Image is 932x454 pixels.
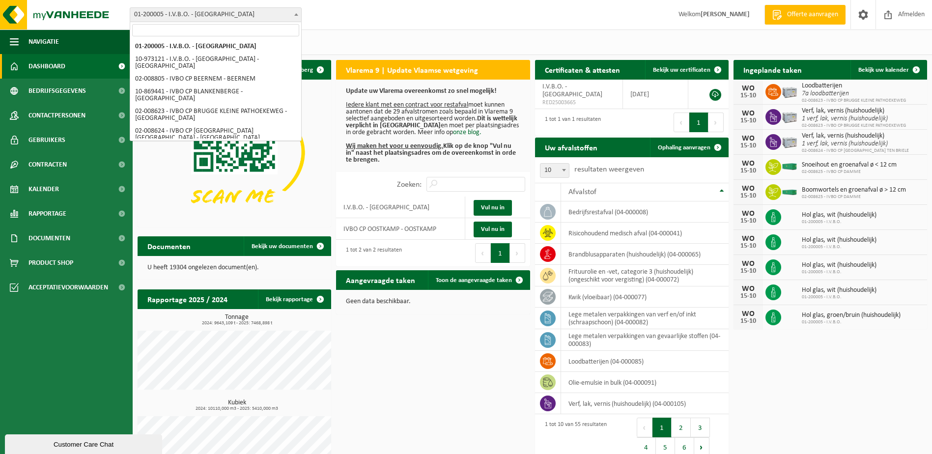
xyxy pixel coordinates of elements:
span: Verf, lak, vernis (huishoudelijk) [802,132,909,140]
div: 15-10 [738,92,758,99]
span: Verberg [291,67,313,73]
td: verf, lak, vernis (huishoudelijk) (04-000105) [561,393,729,414]
u: Iedere klant met een contract voor restafval [346,101,468,109]
span: Documenten [28,226,70,251]
td: IVBO CP OOSTKAMP - OOSTKAMP [336,218,465,240]
span: Hol glas, wit (huishoudelijk) [802,286,876,294]
span: 2024: 9643,109 t - 2025: 7468,898 t [142,321,331,326]
span: Contactpersonen [28,103,85,128]
td: loodbatterijen (04-000085) [561,351,729,372]
i: 1 verf, lak, vernis (huishoudelijk) [802,115,888,122]
span: 02-008625 - IVBO CP DAMME [802,194,906,200]
div: 15-10 [738,293,758,300]
span: 02-008625 - IVBO CP DAMME [802,169,897,175]
a: Bekijk uw kalender [850,60,926,80]
h2: Ingeplande taken [734,60,812,79]
span: Bekijk uw documenten [252,243,313,250]
span: Bedrijfsgegevens [28,79,86,103]
span: Verf, lak, vernis (huishoudelijk) [802,107,906,115]
li: 10-869441 - IVBO CP BLANKENBERGE - [GEOGRAPHIC_DATA] [132,85,299,105]
div: 1 tot 1 van 1 resultaten [540,112,601,133]
img: HK-XC-30-GN-00 [781,162,798,170]
li: 02-008805 - IVBO CP BEERNEM - BEERNEM [132,73,299,85]
a: Bekijk uw certificaten [645,60,728,80]
div: WO [738,210,758,218]
td: I.V.B.O. - [GEOGRAPHIC_DATA] [336,197,465,218]
td: bedrijfsrestafval (04-000008) [561,201,729,223]
div: WO [738,260,758,268]
span: Product Shop [28,251,73,275]
button: 1 [491,243,510,263]
button: Previous [637,418,652,437]
span: Navigatie [28,29,59,54]
button: 2 [672,418,691,437]
h2: Uw afvalstoffen [535,138,607,157]
div: 15-10 [738,268,758,275]
img: PB-LB-0680-HPE-GY-11 [781,83,798,99]
div: 15-10 [738,243,758,250]
div: 15-10 [738,318,758,325]
span: 01-200005 - I.V.B.O. [802,319,901,325]
b: Klik op de knop "Vul nu in" naast het plaatsingsadres om de overeenkomst in orde te brengen. [346,142,516,164]
strong: [PERSON_NAME] [701,11,750,18]
a: Ophaling aanvragen [650,138,728,157]
img: Download de VHEPlus App [138,80,331,225]
td: brandblusapparaten (huishoudelijk) (04-000065) [561,244,729,265]
td: lege metalen verpakkingen van gevaarlijke stoffen (04-000083) [561,329,729,351]
span: Boomwortels en groenafval ø > 12 cm [802,186,906,194]
img: PB-LB-0680-HPE-GY-11 [781,108,798,124]
span: RED25003665 [542,99,616,107]
p: U heeft 19304 ongelezen document(en). [147,264,321,271]
a: Toon de aangevraagde taken [428,270,529,290]
span: Afvalstof [568,188,596,196]
span: 01-200005 - I.V.B.O. [802,244,876,250]
div: WO [738,85,758,92]
span: Dashboard [28,54,65,79]
span: Loodbatterijen [802,82,906,90]
td: lege metalen verpakkingen van verf en/of inkt (schraapschoon) (04-000082) [561,308,729,329]
li: 10-973121 - I.V.B.O. - [GEOGRAPHIC_DATA] - [GEOGRAPHIC_DATA] [132,53,299,73]
li: 01-200005 - I.V.B.O. - [GEOGRAPHIC_DATA] [132,40,299,53]
h2: Aangevraagde taken [336,270,425,289]
span: Ophaling aanvragen [658,144,710,151]
button: Next [708,113,724,132]
span: Hol glas, wit (huishoudelijk) [802,236,876,244]
i: 7a loodbatterijen [802,90,849,97]
span: 01-200005 - I.V.B.O. [802,269,876,275]
div: WO [738,285,758,293]
button: Previous [475,243,491,263]
a: Vul nu in [474,200,512,216]
div: WO [738,235,758,243]
i: 1 verf, lak, vernis (huishoudelijk) [802,140,888,147]
span: Contracten [28,152,67,177]
button: Previous [674,113,689,132]
span: I.V.B.O. - [GEOGRAPHIC_DATA] [542,83,602,98]
td: frituurolie en -vet, categorie 3 (huishoudelijk) (ongeschikt voor vergisting) (04-000072) [561,265,729,286]
span: Kalender [28,177,59,201]
span: 10 [540,163,569,178]
span: Toon de aangevraagde taken [436,277,512,284]
h3: Kubiek [142,399,331,411]
div: WO [738,310,758,318]
div: 15-10 [738,193,758,199]
b: Dit is wettelijk verplicht in [GEOGRAPHIC_DATA] [346,115,517,129]
span: Gebruikers [28,128,65,152]
span: Hol glas, wit (huishoudelijk) [802,211,876,219]
span: Bekijk uw certificaten [653,67,710,73]
b: Update uw Vlarema overeenkomst zo snel mogelijk! [346,87,497,95]
li: 02-008623 - IVBO CP BRUGGE KLEINE PATHOEKEWEG - [GEOGRAPHIC_DATA] [132,105,299,125]
iframe: chat widget [5,432,164,454]
button: 3 [691,418,710,437]
span: Hol glas, wit (huishoudelijk) [802,261,876,269]
img: HK-XC-20-GN-00 [781,187,798,196]
h3: Tonnage [142,314,331,326]
label: resultaten weergeven [574,166,644,173]
button: 1 [652,418,672,437]
span: Snoeihout en groenafval ø < 12 cm [802,161,897,169]
div: 15-10 [738,218,758,225]
span: 01-200005 - I.V.B.O. [802,219,876,225]
span: Bekijk uw kalender [858,67,909,73]
td: risicohoudend medisch afval (04-000041) [561,223,729,244]
span: 10 [540,164,569,177]
span: 2024: 10110,000 m3 - 2025: 5410,000 m3 [142,406,331,411]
